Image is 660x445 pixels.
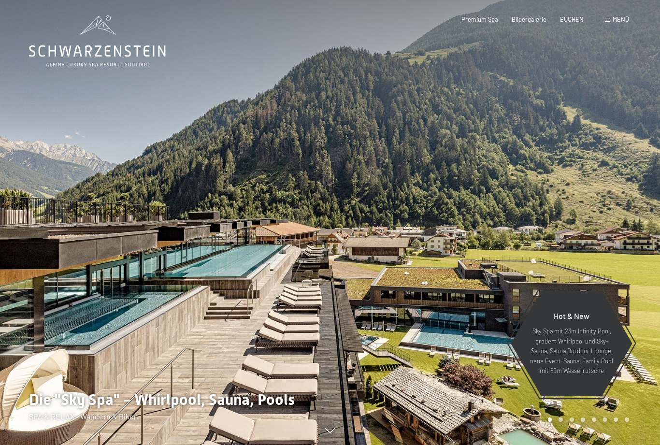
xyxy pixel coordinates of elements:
[554,311,589,320] span: Hot & New
[614,417,618,422] div: Carousel Page 7
[625,417,629,422] div: Carousel Page 8
[510,290,633,397] a: Hot & New Sky Spa mit 23m Infinity Pool, großem Whirlpool und Sky-Sauna, Sauna Outdoor Lounge, ne...
[512,15,546,23] a: Bildergalerie
[530,326,614,375] p: Sky Spa mit 23m Infinity Pool, großem Whirlpool und Sky-Sauna, Sauna Outdoor Lounge, neue Event-S...
[570,417,574,422] div: Carousel Page 3
[545,417,629,422] div: Carousel Pagination
[461,15,498,23] a: Premium Spa
[548,417,552,422] div: Carousel Page 1 (Current Slide)
[560,15,584,23] a: BUCHEN
[592,417,596,422] div: Carousel Page 5
[613,15,629,23] span: Menü
[559,417,563,422] div: Carousel Page 2
[603,417,607,422] div: Carousel Page 6
[581,417,585,422] div: Carousel Page 4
